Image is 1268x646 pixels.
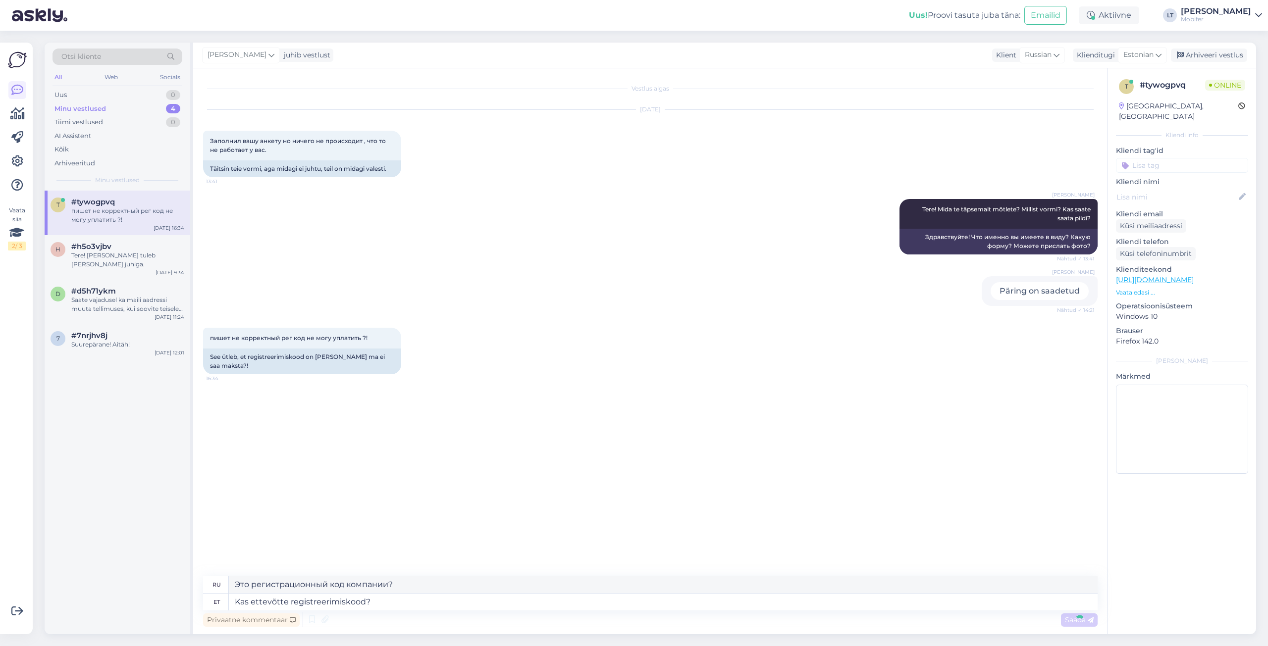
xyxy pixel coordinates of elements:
div: Klienditugi [1073,50,1115,60]
span: t [56,201,60,208]
p: Brauser [1116,326,1248,336]
span: t [1125,83,1128,90]
span: 16:34 [206,375,243,382]
div: [PERSON_NAME] [1181,7,1251,15]
p: Firefox 142.0 [1116,336,1248,347]
div: Vaata siia [8,206,26,250]
span: #d5h71ykm [71,287,116,296]
div: [DATE] 9:34 [156,269,184,276]
span: Nähtud ✓ 14:21 [1057,306,1095,314]
div: Tiimi vestlused [54,117,103,127]
span: Online [1205,80,1245,91]
span: Tere! Mida te täpsemalt mõtlete? Millist vormi? Kas saate saata pildi? [922,205,1092,222]
span: Nähtud ✓ 13:41 [1057,255,1095,262]
span: d [55,290,60,298]
p: Operatsioonisüsteem [1116,301,1248,311]
b: Uus! [909,10,928,20]
div: Здравствуйте! Что именно вы имеете в виду? Какую форму? Можете прислать фото? [899,229,1098,254]
p: Vaata edasi ... [1116,288,1248,297]
p: Kliendi email [1116,209,1248,219]
div: [GEOGRAPHIC_DATA], [GEOGRAPHIC_DATA] [1119,101,1238,122]
span: пишет не корректный рег код не могу уплатить ?! [210,334,368,342]
span: [PERSON_NAME] [1052,191,1095,199]
div: [DATE] [203,105,1098,114]
div: Arhiveeri vestlus [1171,49,1247,62]
div: Saate vajadusel ka maili aadressi muuta tellimuses, kui soovite teisele mailile. Tore kui on olem... [71,296,184,313]
div: Klient [992,50,1016,60]
a: [URL][DOMAIN_NAME] [1116,275,1194,284]
div: AI Assistent [54,131,91,141]
div: All [53,71,64,84]
div: 2 / 3 [8,242,26,250]
div: Tere! [PERSON_NAME] tuleb [PERSON_NAME] juhiga. [71,251,184,269]
div: # tywogpvq [1140,79,1205,91]
p: Kliendi telefon [1116,237,1248,247]
div: Vestlus algas [203,84,1098,93]
div: Minu vestlused [54,104,106,114]
div: LT [1163,8,1177,22]
div: juhib vestlust [280,50,330,60]
div: Aktiivne [1079,6,1139,24]
div: Kõik [54,145,69,154]
div: Küsi telefoninumbrit [1116,247,1196,260]
span: h [55,246,60,253]
div: 0 [166,117,180,127]
p: Märkmed [1116,371,1248,382]
div: [DATE] 12:01 [155,349,184,356]
span: 13:41 [206,178,243,185]
div: Web [103,71,120,84]
span: [PERSON_NAME] [1052,268,1095,276]
div: Suurepärane! Aitäh! [71,340,184,349]
div: Küsi meiliaadressi [1116,219,1186,233]
p: Klienditeekond [1116,264,1248,275]
div: Kliendi info [1116,131,1248,140]
div: 4 [166,104,180,114]
span: #tywogpvq [71,198,115,206]
div: Täitsin teie vormi, aga midagi ei juhtu, teil on midagi valesti. [203,160,401,177]
div: See ütleb, et registreerimiskood on [PERSON_NAME] ma ei saa maksta?! [203,348,401,374]
span: Otsi kliente [61,51,101,62]
span: Russian [1025,50,1052,60]
button: Emailid [1024,6,1067,25]
span: 7 [56,335,60,342]
a: [PERSON_NAME]Mobifer [1181,7,1262,23]
div: Arhiveeritud [54,158,95,168]
div: [DATE] 16:34 [154,224,184,232]
span: Заполнил вашу анкету но ничего не происходит , что то не работает у вас. [210,137,387,153]
p: Windows 10 [1116,311,1248,322]
span: Estonian [1123,50,1154,60]
input: Lisa nimi [1116,192,1237,202]
img: Askly Logo [8,50,27,69]
span: [PERSON_NAME] [208,50,266,60]
span: #7nrjhv8j [71,331,107,340]
p: Kliendi tag'id [1116,146,1248,156]
div: Uus [54,90,67,100]
div: Mobifer [1181,15,1251,23]
div: Proovi tasuta juba täna: [909,9,1020,21]
div: [PERSON_NAME] [1116,356,1248,365]
span: Minu vestlused [95,176,140,185]
div: 0 [166,90,180,100]
p: Kliendi nimi [1116,177,1248,187]
div: пишет не корректный рег код не могу уплатить ?! [71,206,184,224]
div: Päring on saadetud [991,282,1089,300]
span: #h5o3vjbv [71,242,111,251]
div: [DATE] 11:24 [155,313,184,321]
div: Socials [158,71,182,84]
input: Lisa tag [1116,158,1248,173]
